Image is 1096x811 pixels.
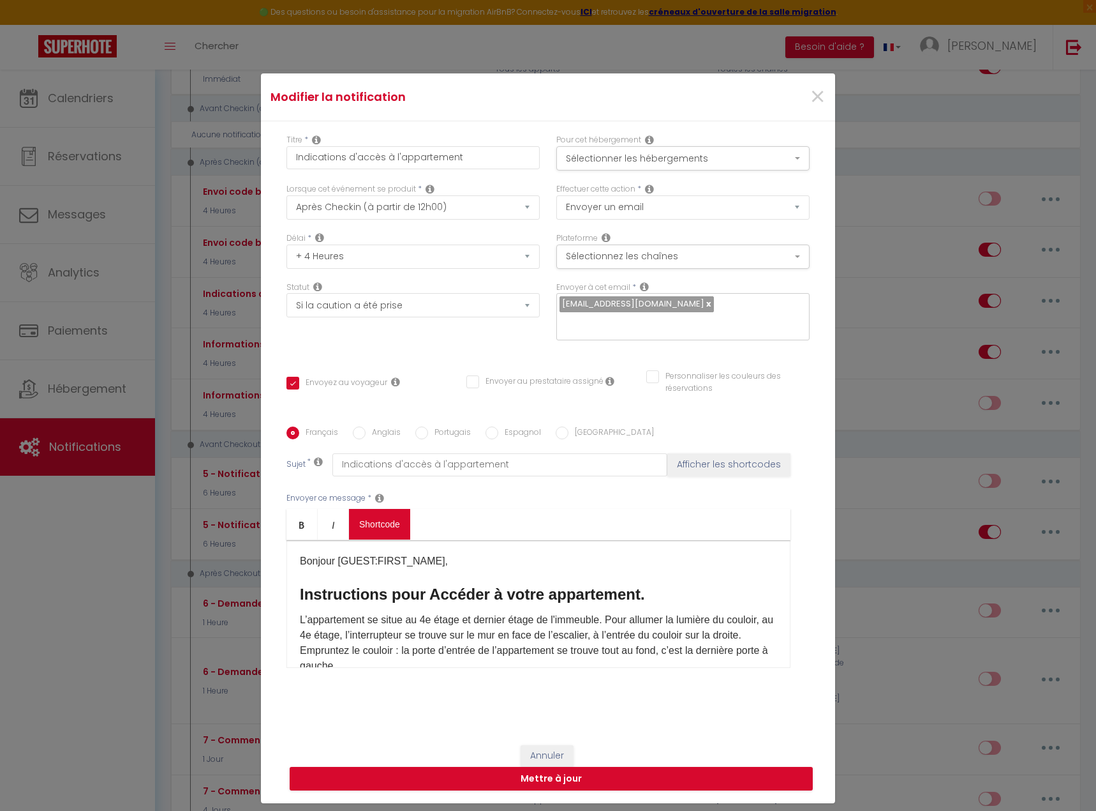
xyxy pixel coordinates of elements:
[290,767,813,791] button: Mettre à jour
[640,282,649,292] i: Recipient
[270,88,635,106] h4: Modifier la notification
[498,427,541,441] label: Espagnol
[645,184,654,194] i: Action Type
[426,184,434,194] i: Event Occur
[299,427,338,441] label: Français
[556,183,635,195] label: Effectuer cette action
[286,282,309,294] label: Statut
[313,282,322,292] i: Booking status
[286,134,302,146] label: Titre
[286,492,366,504] label: Envoyer ce message
[556,232,598,245] label: Plateforme
[300,554,777,569] p: Bonjour [GUEST:FIRST_NAME],
[300,612,777,674] p: ​L’appartement se situe au 4e étage et dernier étage de l'immeuble. Pour allumer la lumière du co...
[562,298,704,310] span: [EMAIL_ADDRESS][DOMAIN_NAME]
[312,135,321,145] i: Title
[349,509,410,540] a: Shortcode
[318,509,349,540] a: Italic
[286,183,416,195] label: Lorsque cet événement se produit
[605,376,614,386] i: Envoyer au prestataire si il est assigné
[810,78,826,116] span: ×
[521,745,574,767] button: Annuler
[10,5,48,43] button: Ouvrir le widget de chat LiveChat
[645,135,654,145] i: This Rental
[391,377,400,387] i: Envoyer au voyageur
[286,509,318,540] a: Bold
[667,453,790,476] button: Afficher les shortcodes
[375,493,384,503] i: Message
[286,459,306,472] label: Sujet
[286,232,306,245] label: Délai
[556,146,810,171] button: Sélectionner les hébergements
[300,586,645,603] strong: Instructions pour Accéder à votre appartement.
[568,427,654,441] label: [GEOGRAPHIC_DATA]
[314,457,323,467] i: Subject
[315,232,324,243] i: Action Time
[556,134,641,146] label: Pour cet hébergement
[366,427,401,441] label: Anglais
[556,282,630,294] label: Envoyer à cet email
[810,84,826,111] button: Close
[602,232,611,243] i: Action Channel
[556,245,810,269] button: Sélectionnez les chaînes
[428,427,471,441] label: Portugais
